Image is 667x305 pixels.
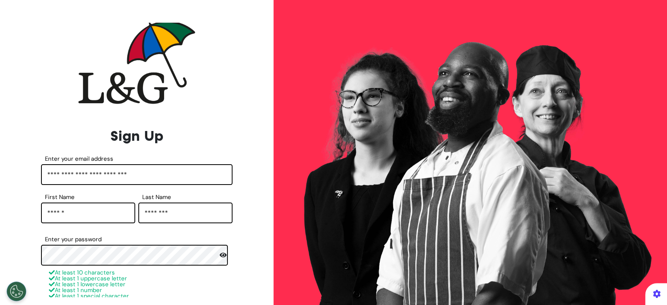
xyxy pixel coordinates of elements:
span: At least 10 characters [49,269,115,276]
label: Last Name [138,195,232,199]
div: Sign Up [41,126,232,147]
label: Enter your email address [41,156,232,161]
label: Enter your password [41,237,232,242]
label: First Name [41,195,135,199]
span: At least 1 special character [49,292,129,300]
span: At least 1 lowercase letter [49,280,125,288]
span: At least 1 uppercase letter [49,274,127,282]
span: At least 1 number [49,286,102,294]
img: company logo [78,21,195,104]
button: Open Preferences [7,282,26,301]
